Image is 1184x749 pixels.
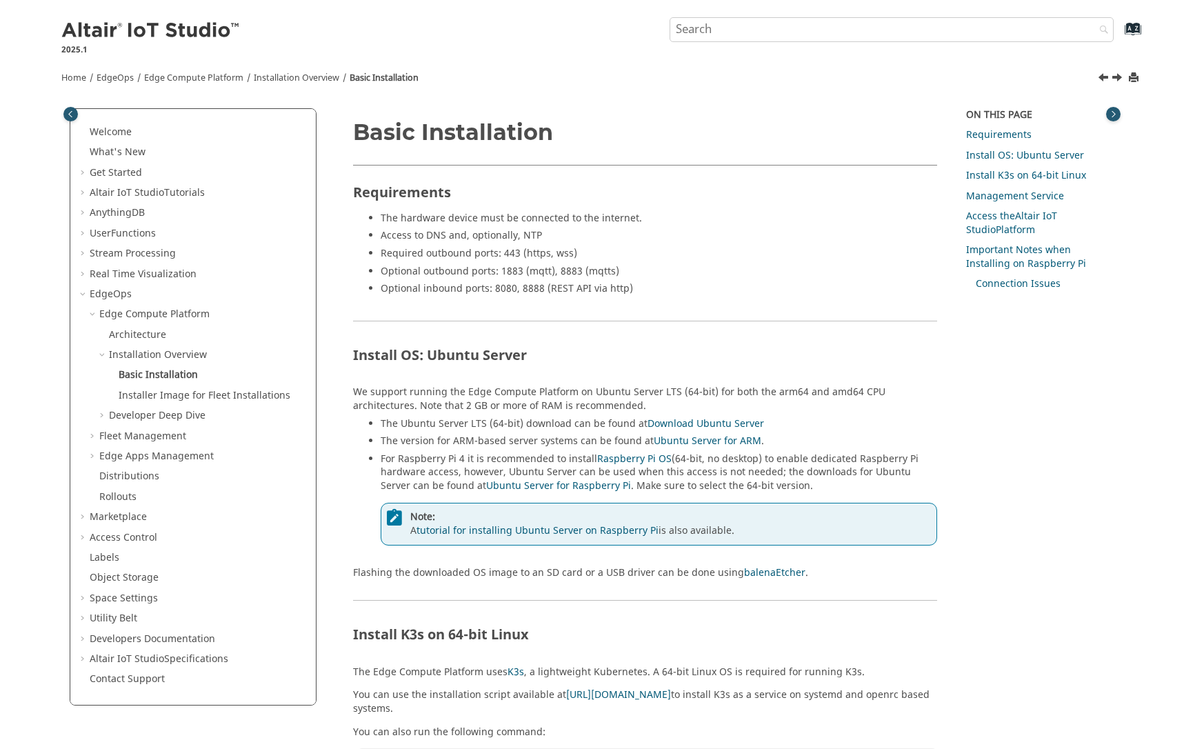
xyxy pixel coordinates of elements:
[353,666,938,679] p: The Edge Compute Platform uses , a lightweight Kubernetes. A 64-bit Linux OS is required for runn...
[144,72,243,84] a: Edge Compute Platform
[79,531,90,545] span: Expand Access Control
[90,550,119,565] a: Labels
[61,72,86,84] span: Home
[417,523,659,538] a: tutorial for installing Ubuntu Server on Raspberry Pi
[486,479,631,493] a: Ubuntu Server for Raspberry Pi
[1113,71,1124,88] a: Next topic: Installer Image for Fleet Installations
[90,145,146,159] a: What's New
[90,125,132,139] a: Welcome
[90,652,228,666] a: Altair IoT StudioSpecifications
[99,429,186,443] a: Fleet Management
[508,665,524,679] a: K3s
[381,435,938,452] li: The version for ARM-based server systems can be found at .
[79,247,90,261] span: Expand Stream Processing
[90,166,142,180] a: Get Started
[90,652,164,666] span: Altair IoT Studio
[381,247,938,265] li: Required outbound ports: 443 (https, wss)
[90,530,157,545] a: Access Control
[566,688,671,702] a: [URL][DOMAIN_NAME]
[381,229,938,247] li: Access to DNS and, optionally, NTP
[88,430,99,443] span: Expand Fleet Management
[1081,17,1120,44] button: Search
[88,450,99,463] span: Expand Edge Apps Management
[381,282,938,300] li: Optional inbound ports: 8080, 8888 (REST API via http)
[1099,71,1110,88] a: Previous topic: Installation Overview
[744,566,805,580] a: balenaEtcher
[90,246,176,261] a: Stream Processing
[41,59,1144,91] nav: Tools
[90,186,164,200] span: Altair IoT Studio
[79,126,308,686] ul: Table of Contents
[97,72,134,84] a: EdgeOps
[353,628,938,649] h2: Install K3s on 64-bit Linux
[119,368,198,382] a: Basic Installation
[654,434,761,448] a: Ubuntu Server for ARM
[90,186,205,200] a: Altair IoT StudioTutorials
[966,168,1086,183] a: Install K3s on 64-bit Linux
[381,265,938,283] li: Optional outbound ports: 1883 (mqtt), 8883 (mqtts)
[410,510,932,524] span: Note:
[90,206,145,220] a: AnythingDB
[1102,28,1133,43] a: Go to index terms page
[79,206,90,220] span: Expand AnythingDB
[966,148,1084,163] a: Install OS: Ubuntu Server
[353,688,938,715] p: You can use the installation script available at to install K3s as a service on systemd and openr...
[381,417,938,435] li: The Ubuntu Server LTS (64-bit) download can be found at
[976,277,1061,291] a: Connection Issues
[353,120,938,144] h1: Basic Installation
[353,165,938,207] h2: Requirements
[670,17,1114,42] input: Search query
[61,20,242,42] img: Altair IoT Studio
[79,592,90,606] span: Expand Space Settings
[61,43,242,56] p: 2025.1
[63,107,78,121] button: Toggle publishing table of content
[90,591,158,606] a: Space Settings
[99,449,214,463] a: Edge Apps Management
[966,209,1057,237] a: Access theAltair IoT StudioPlatform
[99,490,137,504] a: Rollouts
[109,328,166,342] a: Architecture
[90,672,165,686] a: Contact Support
[966,209,1057,237] span: Altair IoT Studio
[353,726,938,739] p: You can also run the following command:
[119,388,290,403] a: Installer Image for Fleet Installations
[90,611,137,626] a: Utility Belt
[966,108,1114,122] div: On this page
[648,417,764,431] a: Download Ubuntu Server
[90,267,197,281] a: Real Time Visualization
[90,287,132,301] a: EdgeOps
[79,288,90,301] span: Collapse EdgeOps
[98,348,109,362] span: Collapse Installation Overview
[353,386,938,559] div: We support running the Edge Compute Platform on Ubuntu Server LTS (64-bit) for both the arm64 and...
[90,570,159,585] a: Object Storage
[1130,69,1141,88] button: Print this page
[90,632,215,646] a: Developers Documentation
[1106,107,1121,121] button: Toggle topic table of content
[79,632,90,646] span: Expand Developers Documentation
[99,307,210,321] a: Edge Compute Platform
[597,452,672,466] a: Raspberry Pi OS
[353,566,938,580] p: Flashing the downloaded OS image to an SD card or a USB driver can be done using .
[79,166,90,180] span: Expand Get Started
[79,652,90,666] span: Expand Altair IoT StudioSpecifications
[381,503,938,546] div: A is also available.
[99,469,159,483] a: Distributions
[966,128,1032,142] a: Requirements
[88,308,99,321] span: Collapse Edge Compute Platform
[381,452,938,559] li: For Raspberry Pi 4 it is recommended to install (64-bit, no desktop) to enable dedicated Raspberr...
[353,349,938,370] h2: Install OS: Ubuntu Server
[109,408,205,423] a: Developer Deep Dive
[98,409,109,423] span: Expand Developer Deep Dive
[350,72,419,84] a: Basic Installation
[79,227,90,241] span: Expand UserFunctions
[79,268,90,281] span: Expand Real Time Visualization
[109,348,207,362] a: Installation Overview
[381,212,938,230] li: The hardware device must be connected to the internet.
